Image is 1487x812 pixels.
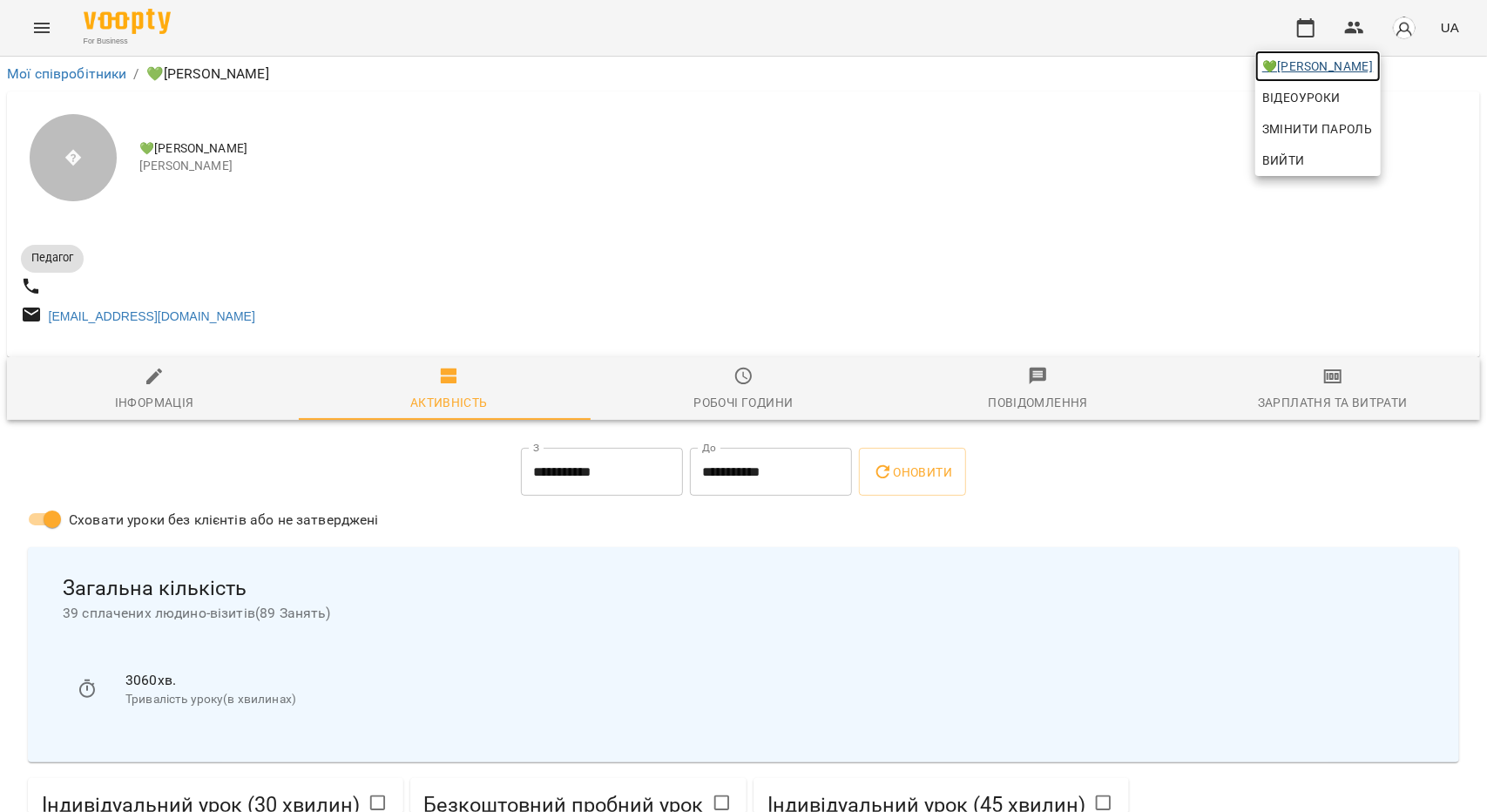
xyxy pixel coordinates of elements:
[1262,87,1341,108] span: Відеоуроки
[1255,82,1348,113] a: Відеоуроки
[1262,118,1374,139] span: Змінити пароль
[1262,56,1374,77] span: 💚[PERSON_NAME]
[1262,150,1305,171] span: Вийти
[1255,145,1381,176] button: Вийти
[1255,113,1381,145] a: Змінити пароль
[1255,51,1381,82] a: 💚[PERSON_NAME]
